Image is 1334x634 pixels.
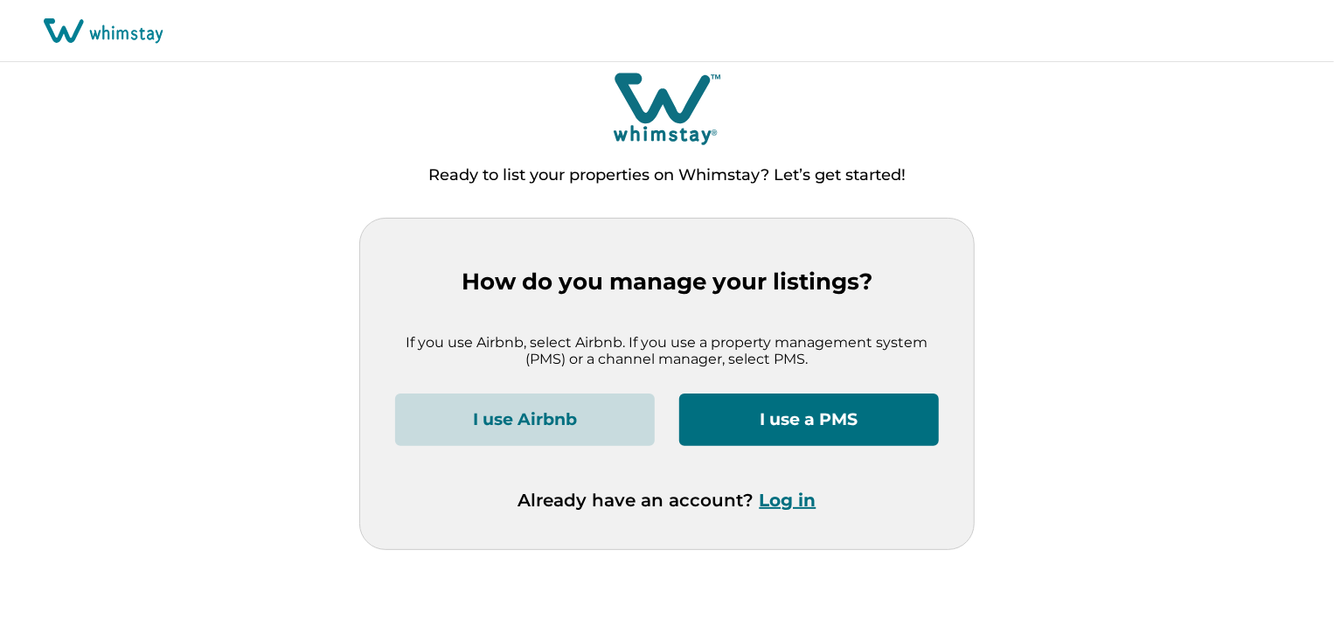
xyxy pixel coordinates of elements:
p: Ready to list your properties on Whimstay? Let’s get started! [428,167,906,185]
button: I use a PMS [679,394,939,446]
p: Already have an account? [518,490,816,511]
button: Log in [760,490,816,511]
p: If you use Airbnb, select Airbnb. If you use a property management system (PMS) or a channel mana... [395,334,939,368]
p: How do you manage your listings? [395,268,939,296]
button: I use Airbnb [395,394,655,446]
